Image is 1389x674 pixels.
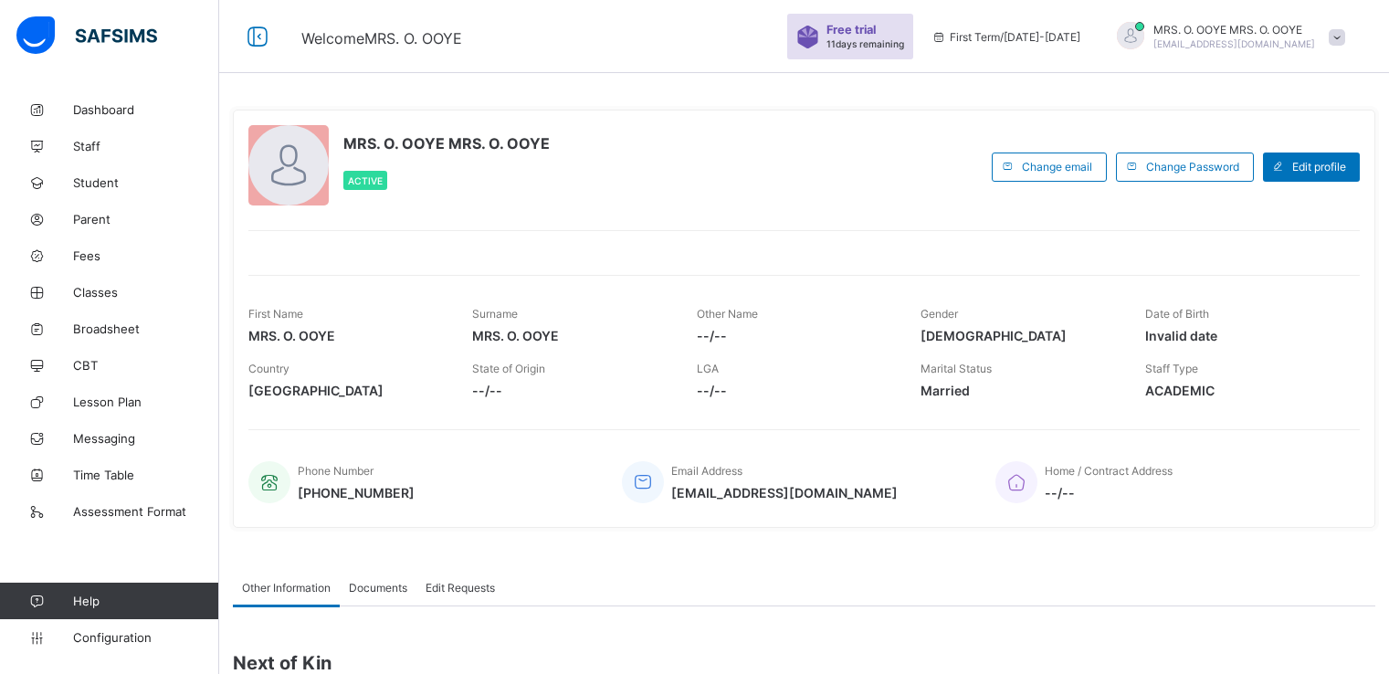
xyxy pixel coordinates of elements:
span: MRS. O. OOYE MRS. O. OOYE [1153,23,1315,37]
span: Married [921,383,1117,398]
span: Messaging [73,431,219,446]
span: Classes [73,285,219,300]
span: Change Password [1146,160,1239,174]
span: [EMAIL_ADDRESS][DOMAIN_NAME] [1153,38,1315,49]
span: Fees [73,248,219,263]
span: Other Name [697,307,758,321]
span: Other Information [242,581,331,595]
img: sticker-purple.71386a28dfed39d6af7621340158ba97.svg [796,26,819,48]
span: Next of Kin [233,652,1375,674]
span: Staff [73,139,219,153]
span: Edit Requests [426,581,495,595]
span: --/-- [1045,485,1173,500]
span: Active [348,175,383,186]
span: Surname [472,307,518,321]
span: Free trial [826,23,895,37]
span: Staff Type [1145,362,1198,375]
span: Dashboard [73,102,219,117]
span: Assessment Format [73,504,219,519]
span: Welcome MRS. O. OOYE [301,29,462,47]
span: LGA [697,362,719,375]
span: --/-- [697,383,893,398]
span: Phone Number [298,464,374,478]
span: Edit profile [1292,160,1346,174]
span: 11 days remaining [826,38,904,49]
div: MRS. O. OOYEMRS. O. OOYE [1099,22,1354,52]
span: [GEOGRAPHIC_DATA] [248,383,445,398]
span: Configuration [73,630,218,645]
span: --/-- [472,383,668,398]
span: CBT [73,358,219,373]
span: Documents [349,581,407,595]
span: MRS. O. OOYE [248,328,445,343]
span: session/term information [931,30,1080,44]
span: MRS. O. OOYE [472,328,668,343]
span: Help [73,594,218,608]
span: Broadsheet [73,321,219,336]
span: Change email [1022,160,1092,174]
span: Time Table [73,468,219,482]
span: Invalid date [1145,328,1342,343]
span: Student [73,175,219,190]
span: Lesson Plan [73,395,219,409]
span: [DEMOGRAPHIC_DATA] [921,328,1117,343]
span: State of Origin [472,362,545,375]
span: Country [248,362,289,375]
span: Home / Contract Address [1045,464,1173,478]
span: MRS. O. OOYE MRS. O. OOYE [343,134,550,153]
span: Email Address [671,464,742,478]
span: Gender [921,307,958,321]
span: --/-- [697,328,893,343]
img: safsims [16,16,157,55]
span: Marital Status [921,362,992,375]
span: [EMAIL_ADDRESS][DOMAIN_NAME] [671,485,898,500]
span: First Name [248,307,303,321]
span: Parent [73,212,219,226]
span: [PHONE_NUMBER] [298,485,415,500]
span: ACADEMIC [1145,383,1342,398]
span: Date of Birth [1145,307,1209,321]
